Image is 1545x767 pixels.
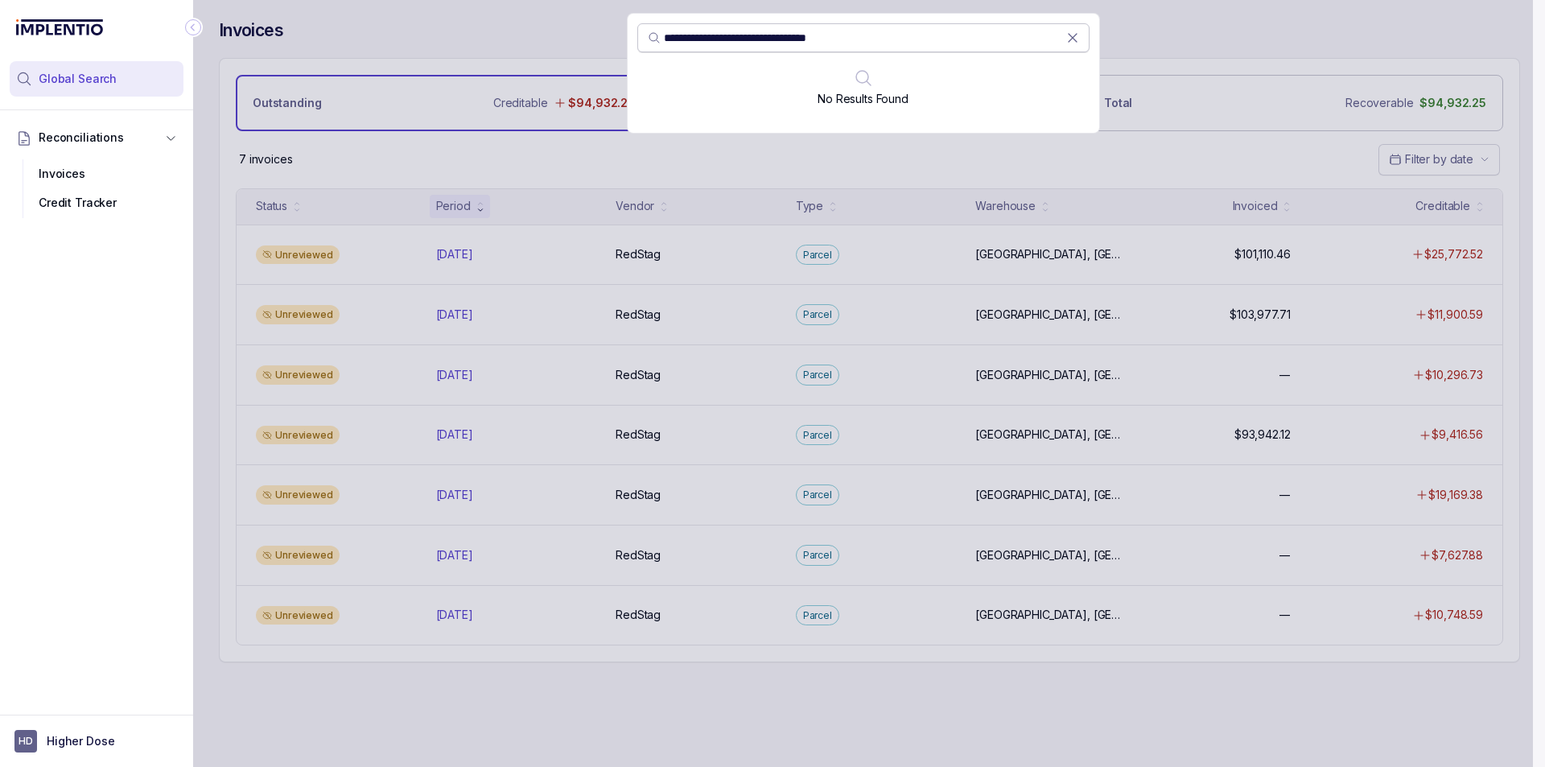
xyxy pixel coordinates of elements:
[10,156,183,221] div: Reconciliations
[39,71,117,87] span: Global Search
[23,159,171,188] div: Invoices
[14,730,37,753] span: User initials
[183,18,203,37] div: Collapse Icon
[818,91,908,107] p: No Results Found
[14,730,179,753] button: User initialsHigher Dose
[10,120,183,155] button: Reconciliations
[47,733,114,749] p: Higher Dose
[39,130,124,146] span: Reconciliations
[23,188,171,217] div: Credit Tracker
